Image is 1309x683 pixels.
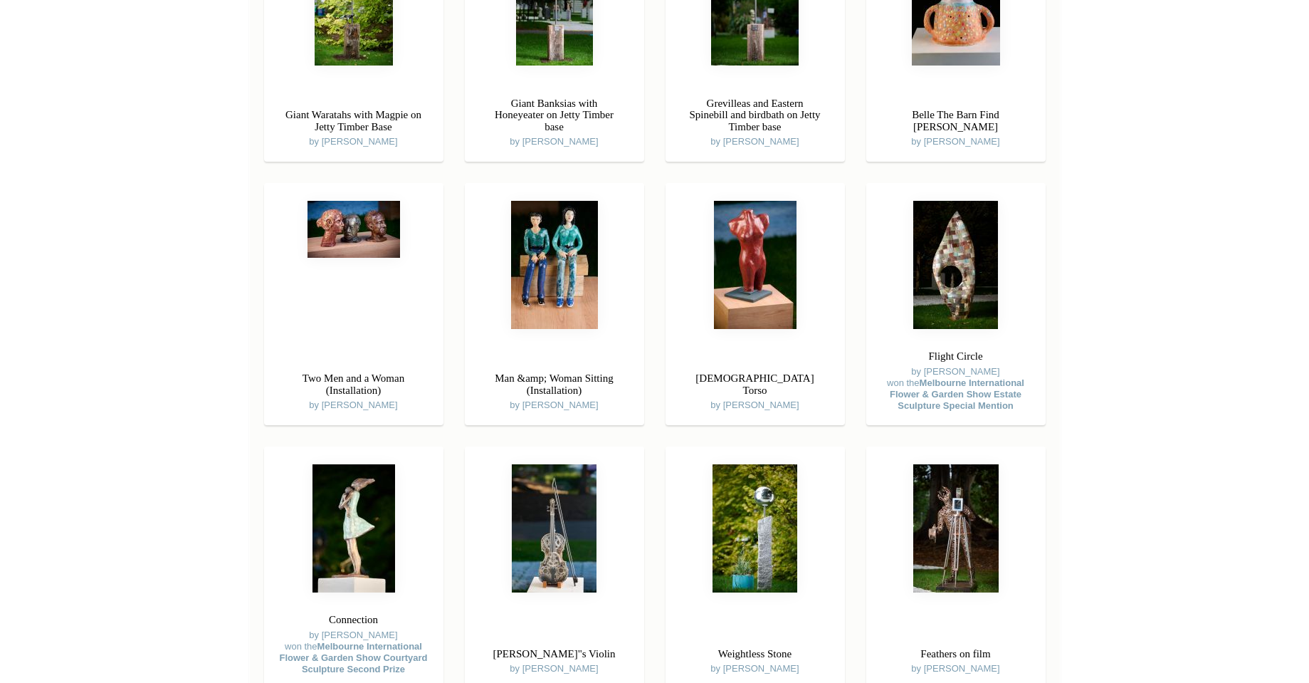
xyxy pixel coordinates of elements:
div: by [PERSON_NAME] [264,362,443,418]
div: won the [880,377,1031,412]
h3: Giant Waratahs with Magpie on Jetty Timber Base [278,105,429,136]
div: by [PERSON_NAME] [264,98,443,155]
div: by [PERSON_NAME] [666,87,845,155]
div: by [PERSON_NAME] [264,603,443,682]
h3: Weightless Stone [680,645,831,664]
div: by [PERSON_NAME] [666,637,845,682]
div: by [PERSON_NAME] [465,87,644,155]
img: Female Torso [714,201,797,329]
h3: Connection [278,610,429,630]
h3: Man &amp; Woman Sitting (Installation) [479,369,630,400]
div: by [PERSON_NAME] [866,637,1046,682]
img: Two Men and a Woman (Installation) [307,201,400,258]
img: Connection [312,464,395,593]
img: Man &amp; Woman Sitting (Installation) [511,201,598,329]
img: Weightless Stone [713,464,797,593]
div: by [PERSON_NAME] [465,637,644,682]
strong: Melbourne International Flower & Garden Show Estate Sculpture Special Mention [890,377,1024,411]
img: Anna"s Violin [512,464,596,593]
img: Flight Circle [913,201,998,329]
h3: Feathers on film [880,645,1031,664]
h3: Flight Circle [880,347,1031,366]
h3: Belle The Barn Find [PERSON_NAME] [880,105,1031,136]
h3: Two Men and a Woman (Installation) [278,369,429,400]
img: Feathers on film [913,464,999,593]
h3: [PERSON_NAME]"s Violin [479,645,630,664]
h3: Giant Banksias with Honeyeater on Jetty Timber base [479,94,630,137]
strong: Melbourne International Flower & Garden Show Courtyard Sculpture Second Prize [279,641,427,674]
div: by [PERSON_NAME] [866,340,1046,418]
div: by [PERSON_NAME] [666,362,845,418]
div: by [PERSON_NAME] [465,362,644,418]
div: won the [278,641,429,675]
div: by [PERSON_NAME] [866,98,1046,155]
h3: Grevilleas and Eastern Spinebill and birdbath on Jetty Timber base [680,94,831,137]
h3: [DEMOGRAPHIC_DATA] Torso [680,369,831,400]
